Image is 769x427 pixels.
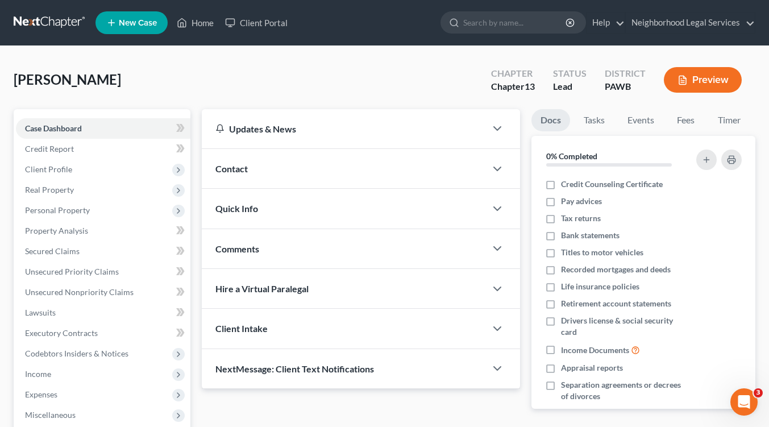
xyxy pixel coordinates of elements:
[491,80,535,93] div: Chapter
[25,389,57,399] span: Expenses
[553,67,587,80] div: Status
[25,144,74,154] span: Credit Report
[25,287,134,297] span: Unsecured Nonpriority Claims
[16,262,190,282] a: Unsecured Priority Claims
[25,328,98,338] span: Executory Contracts
[25,123,82,133] span: Case Dashboard
[561,281,639,292] span: Life insurance policies
[561,298,671,309] span: Retirement account statements
[561,315,690,338] span: Drivers license & social security card
[215,363,374,374] span: NextMessage: Client Text Notifications
[14,71,121,88] span: [PERSON_NAME]
[16,241,190,262] a: Secured Claims
[16,221,190,241] a: Property Analysis
[626,13,755,33] a: Neighborhood Legal Services
[561,230,620,241] span: Bank statements
[561,379,690,402] span: Separation agreements or decrees of divorces
[25,185,74,194] span: Real Property
[16,323,190,343] a: Executory Contracts
[491,67,535,80] div: Chapter
[25,349,128,358] span: Codebtors Insiders & Notices
[16,302,190,323] a: Lawsuits
[119,19,157,27] span: New Case
[553,80,587,93] div: Lead
[561,264,671,275] span: Recorded mortgages and deeds
[546,151,597,161] strong: 0% Completed
[215,283,309,294] span: Hire a Virtual Paralegal
[25,308,56,317] span: Lawsuits
[215,163,248,174] span: Contact
[25,410,76,420] span: Miscellaneous
[171,13,219,33] a: Home
[16,139,190,159] a: Credit Report
[215,323,268,334] span: Client Intake
[709,109,750,131] a: Timer
[219,13,293,33] a: Client Portal
[25,369,51,379] span: Income
[561,247,643,258] span: Titles to motor vehicles
[531,109,570,131] a: Docs
[25,226,88,235] span: Property Analysis
[618,109,663,131] a: Events
[561,196,602,207] span: Pay advices
[25,164,72,174] span: Client Profile
[605,80,646,93] div: PAWB
[664,67,742,93] button: Preview
[575,109,614,131] a: Tasks
[561,213,601,224] span: Tax returns
[16,118,190,139] a: Case Dashboard
[561,345,629,356] span: Income Documents
[25,246,80,256] span: Secured Claims
[561,179,663,190] span: Credit Counseling Certificate
[16,282,190,302] a: Unsecured Nonpriority Claims
[463,12,567,33] input: Search by name...
[215,203,258,214] span: Quick Info
[754,388,763,397] span: 3
[730,388,758,416] iframe: Intercom live chat
[215,243,259,254] span: Comments
[215,123,472,135] div: Updates & News
[605,67,646,80] div: District
[561,362,623,374] span: Appraisal reports
[25,267,119,276] span: Unsecured Priority Claims
[587,13,625,33] a: Help
[525,81,535,92] span: 13
[25,205,90,215] span: Personal Property
[668,109,704,131] a: Fees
